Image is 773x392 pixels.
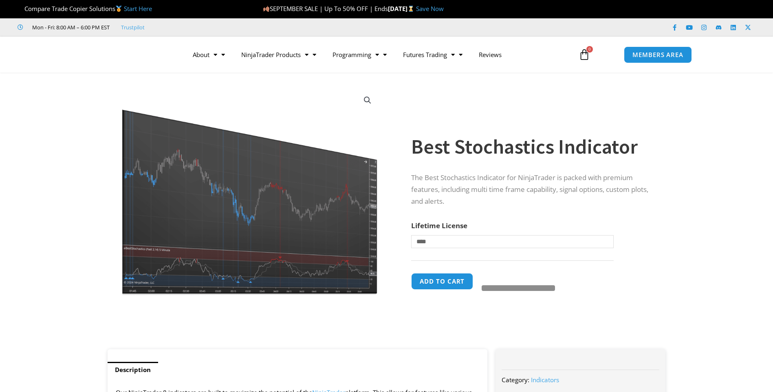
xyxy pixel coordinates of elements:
button: Add to cart [411,273,473,290]
img: 🍂 [263,6,269,12]
a: Programming [324,45,395,64]
a: Clear options [411,252,424,258]
img: LogoAI | Affordable Indicators – NinjaTrader [81,40,169,69]
a: MEMBERS AREA [624,46,692,63]
button: Buy with GPay [482,285,555,291]
a: Save Now [416,4,444,13]
img: 🥇 [116,6,122,12]
a: Futures Trading [395,45,471,64]
a: About [185,45,233,64]
strong: [DATE] [388,4,416,13]
span: SEPTEMBER SALE | Up To 50% OFF | Ends [263,4,388,13]
a: Indicators [531,376,559,384]
a: Start Here [124,4,152,13]
img: ⌛ [408,6,414,12]
span: Mon - Fri: 8:00 AM – 6:00 PM EST [30,22,110,32]
span: 0 [586,46,593,53]
a: Description [108,362,158,378]
a: Reviews [471,45,510,64]
a: 0 [566,43,602,66]
span: The Best Stochastics Indicator for NinjaTrader is packed with premium features, including multi t... [411,173,648,206]
a: View full-screen image gallery [360,93,375,108]
a: Trustpilot [121,22,145,32]
iframe: Secure payment input frame [480,272,553,273]
span: Compare Trade Copier Solutions [18,4,152,13]
label: Lifetime License [411,221,467,230]
img: Best Stochastics [119,87,381,296]
img: 🏆 [18,6,24,12]
h1: Best Stochastics Indicator [411,132,649,161]
span: MEMBERS AREA [632,52,683,58]
a: NinjaTrader Products [233,45,324,64]
nav: Menu [185,45,569,64]
span: Category: [502,376,529,384]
